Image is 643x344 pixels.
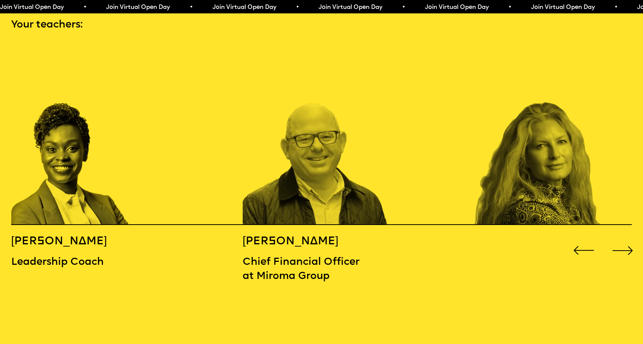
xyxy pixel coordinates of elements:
span: • [402,4,405,10]
div: 10 / 16 [474,45,628,225]
span: • [614,4,618,10]
p: Your teachers: [11,18,632,32]
div: Next slide [610,238,636,263]
div: 9 / 16 [243,45,397,225]
span: • [83,4,87,10]
p: Leadership Coach [11,255,127,269]
div: 8 / 16 [11,45,166,225]
h5: [PERSON_NAME] [243,235,397,249]
span: • [296,4,299,10]
p: Chief Financial Officer at Miroma Group [243,255,397,283]
div: Previous slide [571,238,596,263]
span: • [508,4,511,10]
h5: [PERSON_NAME] [11,235,127,249]
span: • [189,4,193,10]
